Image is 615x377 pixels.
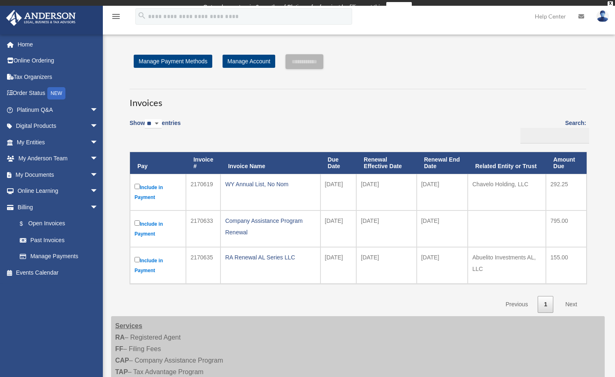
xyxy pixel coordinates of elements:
[468,174,546,210] td: Chavelo Holding, LLC
[186,174,220,210] td: 2170619
[115,334,125,341] strong: RA
[135,255,181,275] label: Include in Payment
[47,87,65,99] div: NEW
[223,55,275,68] a: Manage Account
[225,178,316,190] div: WY Annual List, No Nom
[186,247,220,284] td: 2170635
[90,150,107,167] span: arrow_drop_down
[145,119,162,129] select: Showentries
[225,215,316,238] div: Company Assistance Program Renewal
[417,152,468,174] th: Renewal End Date: activate to sort column ascending
[115,345,123,352] strong: FF
[320,247,357,284] td: [DATE]
[220,152,320,174] th: Invoice Name: activate to sort column ascending
[468,247,546,284] td: Abuelito Investments AL, LLC
[6,69,111,85] a: Tax Organizers
[596,10,609,22] img: User Pic
[320,210,357,247] td: [DATE]
[417,210,468,247] td: [DATE]
[417,247,468,284] td: [DATE]
[559,296,583,313] a: Next
[134,55,212,68] a: Manage Payment Methods
[135,219,181,239] label: Include in Payment
[6,199,107,215] a: Billingarrow_drop_down
[4,10,78,26] img: Anderson Advisors Platinum Portal
[130,152,186,174] th: Pay: activate to sort column descending
[538,296,553,313] a: 1
[546,247,587,284] td: 155.00
[546,174,587,210] td: 292.25
[12,215,102,232] a: $Open Invoices
[90,167,107,183] span: arrow_drop_down
[356,210,416,247] td: [DATE]
[608,1,613,6] div: close
[90,134,107,151] span: arrow_drop_down
[320,152,357,174] th: Due Date: activate to sort column ascending
[111,14,121,21] a: menu
[135,220,140,226] input: Include in Payment
[24,219,28,229] span: $
[90,102,107,118] span: arrow_drop_down
[320,174,357,210] td: [DATE]
[468,152,546,174] th: Related Entity or Trust: activate to sort column ascending
[6,118,111,134] a: Digital Productsarrow_drop_down
[90,183,107,200] span: arrow_drop_down
[6,36,111,53] a: Home
[356,247,416,284] td: [DATE]
[12,232,107,248] a: Past Invoices
[111,12,121,21] i: menu
[499,296,534,313] a: Previous
[6,167,111,183] a: My Documentsarrow_drop_down
[356,152,416,174] th: Renewal Effective Date: activate to sort column ascending
[6,102,111,118] a: Platinum Q&Aarrow_drop_down
[225,252,316,263] div: RA Renewal AL Series LLC
[6,85,111,102] a: Order StatusNEW
[6,150,111,167] a: My Anderson Teamarrow_drop_down
[135,184,140,189] input: Include in Payment
[115,357,129,364] strong: CAP
[137,11,146,20] i: search
[417,174,468,210] td: [DATE]
[186,210,220,247] td: 2170633
[135,182,181,202] label: Include in Payment
[115,368,128,375] strong: TAP
[130,89,586,109] h3: Invoices
[90,118,107,135] span: arrow_drop_down
[546,152,587,174] th: Amount Due: activate to sort column ascending
[186,152,220,174] th: Invoice #: activate to sort column ascending
[203,2,383,12] div: Get a chance to win 6 months of Platinum for free just by filling out this
[356,174,416,210] td: [DATE]
[115,322,142,329] strong: Services
[6,183,111,199] a: Online Learningarrow_drop_down
[520,128,589,143] input: Search:
[546,210,587,247] td: 795.00
[135,257,140,262] input: Include in Payment
[130,118,181,137] label: Show entries
[6,53,111,69] a: Online Ordering
[6,264,111,281] a: Events Calendar
[6,134,111,150] a: My Entitiesarrow_drop_down
[12,248,107,265] a: Manage Payments
[386,2,412,12] a: survey
[518,118,586,143] label: Search:
[90,199,107,216] span: arrow_drop_down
